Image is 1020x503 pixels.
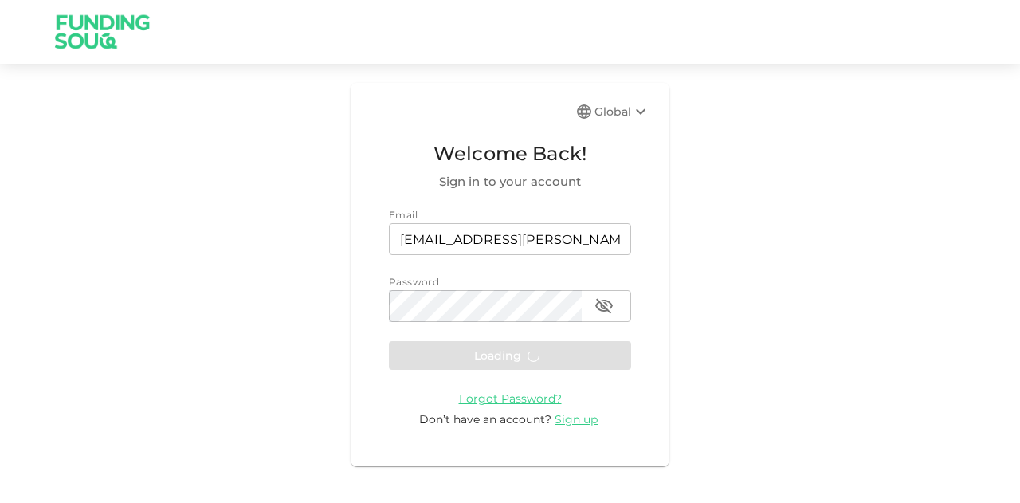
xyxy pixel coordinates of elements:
span: Email [389,209,418,221]
input: email [389,223,631,255]
span: Sign up [555,412,598,426]
a: Forgot Password? [459,391,562,406]
input: password [389,290,582,322]
span: Don’t have an account? [419,412,551,426]
span: Welcome Back! [389,139,631,169]
span: Password [389,276,439,288]
div: Global [594,102,650,121]
span: Sign in to your account [389,172,631,191]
